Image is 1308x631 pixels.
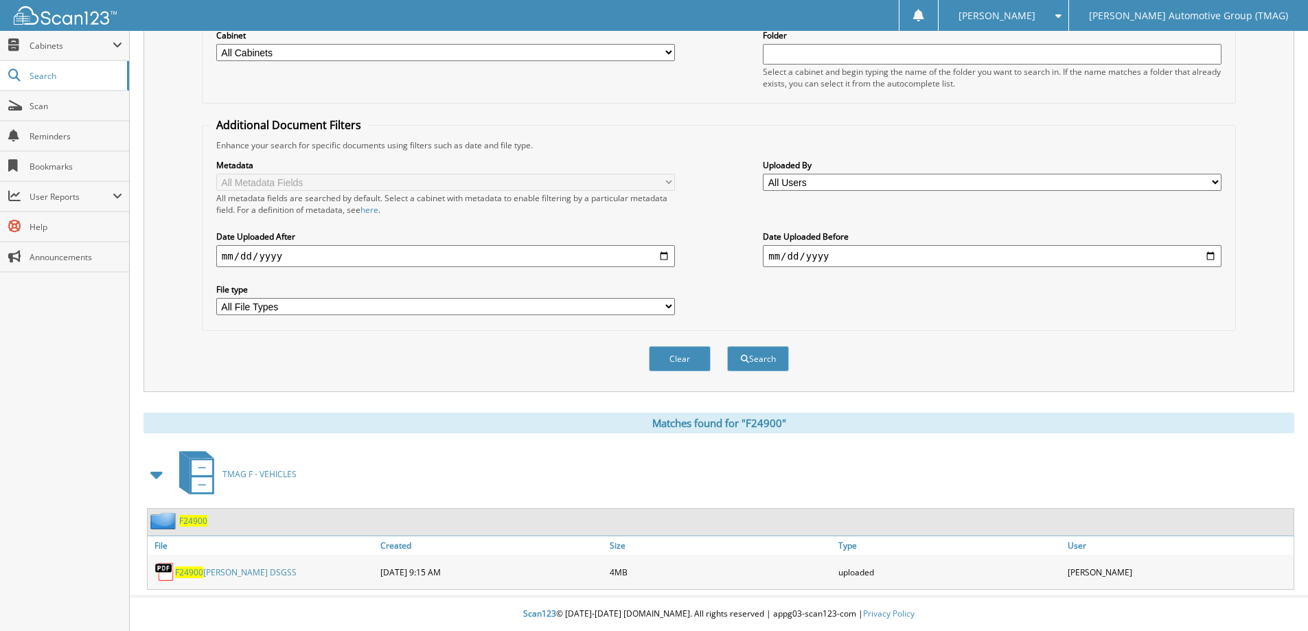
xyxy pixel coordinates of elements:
[130,597,1308,631] div: © [DATE]-[DATE] [DOMAIN_NAME]. All rights reserved | appg03-scan123-com |
[377,536,606,555] a: Created
[216,192,675,216] div: All metadata fields are searched by default. Select a cabinet with metadata to enable filtering b...
[175,566,203,578] span: F24900
[216,284,675,295] label: File type
[606,558,836,586] div: 4MB
[30,251,122,263] span: Announcements
[763,66,1221,89] div: Select a cabinet and begin typing the name of the folder you want to search in. If the name match...
[216,30,675,41] label: Cabinet
[30,130,122,142] span: Reminders
[209,117,368,133] legend: Additional Document Filters
[30,100,122,112] span: Scan
[606,536,836,555] a: Size
[727,346,789,371] button: Search
[14,6,117,25] img: scan123-logo-white.svg
[763,245,1221,267] input: end
[835,536,1064,555] a: Type
[649,346,711,371] button: Clear
[216,231,675,242] label: Date Uploaded After
[360,204,378,216] a: here
[30,191,113,203] span: User Reports
[863,608,915,619] a: Privacy Policy
[179,515,207,527] a: F24900
[30,221,122,233] span: Help
[150,512,179,529] img: folder2.png
[144,413,1294,433] div: Matches found for "F24900"
[175,566,297,578] a: F24900[PERSON_NAME] DSGSS
[763,159,1221,171] label: Uploaded By
[154,562,175,582] img: PDF.png
[216,159,675,171] label: Metadata
[148,536,377,555] a: File
[222,468,297,480] span: TMAG F - VEHICLES
[959,12,1035,20] span: [PERSON_NAME]
[171,447,297,501] a: TMAG F - VEHICLES
[763,30,1221,41] label: Folder
[216,245,675,267] input: start
[763,231,1221,242] label: Date Uploaded Before
[30,161,122,172] span: Bookmarks
[209,139,1228,151] div: Enhance your search for specific documents using filters such as date and file type.
[1089,12,1288,20] span: [PERSON_NAME] Automotive Group (TMAG)
[835,558,1064,586] div: uploaded
[523,608,556,619] span: Scan123
[1239,565,1308,631] iframe: Chat Widget
[30,40,113,51] span: Cabinets
[1064,536,1294,555] a: User
[1064,558,1294,586] div: [PERSON_NAME]
[30,70,120,82] span: Search
[377,558,606,586] div: [DATE] 9:15 AM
